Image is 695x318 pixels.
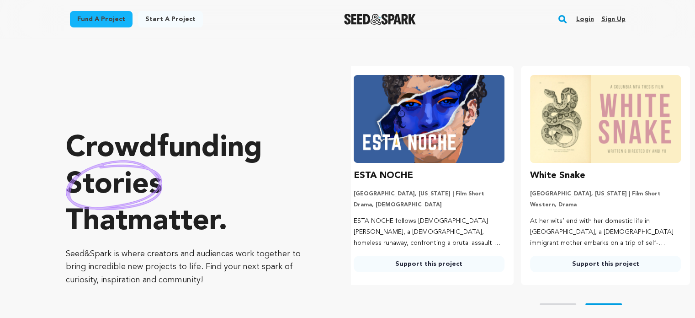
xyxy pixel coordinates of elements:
[530,190,681,198] p: [GEOGRAPHIC_DATA], [US_STATE] | Film Short
[354,190,504,198] p: [GEOGRAPHIC_DATA], [US_STATE] | Film Short
[354,256,504,272] a: Support this project
[354,201,504,209] p: Drama, [DEMOGRAPHIC_DATA]
[601,12,625,27] a: Sign up
[354,216,504,248] p: ESTA NOCHE follows [DEMOGRAPHIC_DATA] [PERSON_NAME], a [DEMOGRAPHIC_DATA], homeless runaway, conf...
[66,130,314,240] p: Crowdfunding that .
[530,75,681,163] img: White Snake image
[66,248,314,287] p: Seed&Spark is where creators and audiences work together to bring incredible new projects to life...
[127,207,218,237] span: matter
[354,168,413,183] h3: ESTA NOCHE
[344,14,416,25] img: Seed&Spark Logo Dark Mode
[530,256,681,272] a: Support this project
[530,168,585,183] h3: White Snake
[66,160,162,210] img: hand sketched image
[138,11,203,27] a: Start a project
[576,12,594,27] a: Login
[530,201,681,209] p: Western, Drama
[344,14,416,25] a: Seed&Spark Homepage
[70,11,133,27] a: Fund a project
[530,216,681,248] p: At her wits’ end with her domestic life in [GEOGRAPHIC_DATA], a [DEMOGRAPHIC_DATA] immigrant moth...
[354,75,504,163] img: ESTA NOCHE image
